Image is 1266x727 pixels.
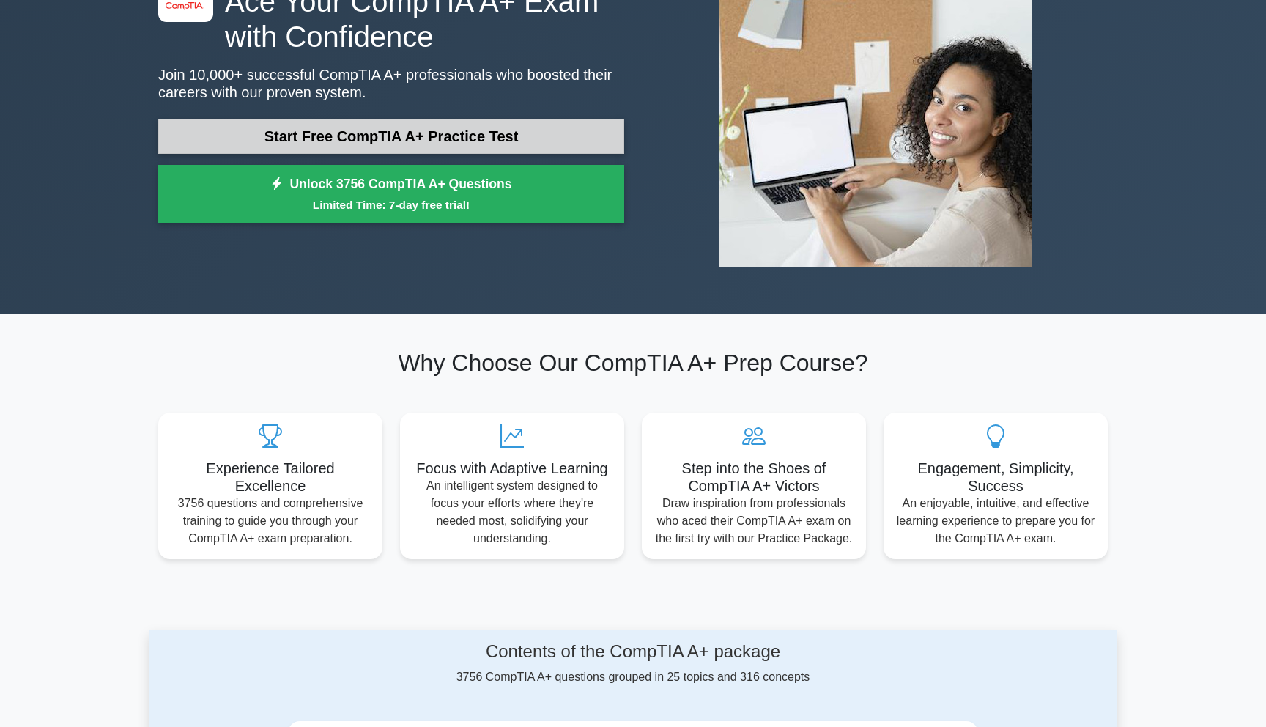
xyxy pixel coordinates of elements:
div: 3756 CompTIA A+ questions grouped in 25 topics and 316 concepts [288,641,978,686]
h5: Focus with Adaptive Learning [412,460,612,477]
h2: Why Choose Our CompTIA A+ Prep Course? [158,349,1108,377]
h5: Experience Tailored Excellence [170,460,371,495]
p: An enjoyable, intuitive, and effective learning experience to prepare you for the CompTIA A+ exam. [895,495,1096,547]
p: Join 10,000+ successful CompTIA A+ professionals who boosted their careers with our proven system. [158,66,624,101]
a: Unlock 3756 CompTIA A+ QuestionsLimited Time: 7-day free trial! [158,165,624,224]
a: Start Free CompTIA A+ Practice Test [158,119,624,154]
h4: Contents of the CompTIA A+ package [288,641,978,663]
h5: Engagement, Simplicity, Success [895,460,1096,495]
p: 3756 questions and comprehensive training to guide you through your CompTIA A+ exam preparation. [170,495,371,547]
small: Limited Time: 7-day free trial! [177,196,606,213]
p: Draw inspiration from professionals who aced their CompTIA A+ exam on the first try with our Prac... [654,495,854,547]
p: An intelligent system designed to focus your efforts where they're needed most, solidifying your ... [412,477,612,547]
h5: Step into the Shoes of CompTIA A+ Victors [654,460,854,495]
